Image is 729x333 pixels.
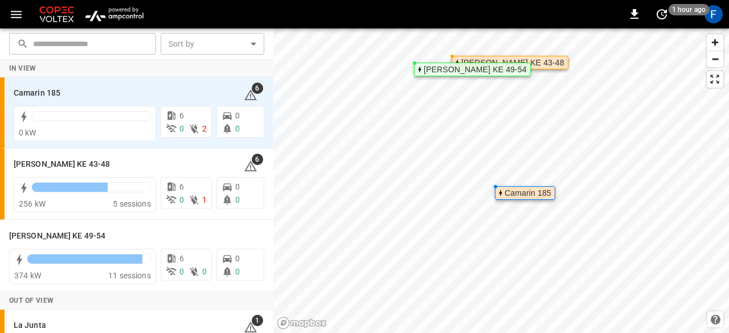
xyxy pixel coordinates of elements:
button: Zoom in [707,34,723,51]
button: set refresh interval [653,5,671,23]
div: Map marker [495,186,555,200]
a: Mapbox homepage [277,316,327,330]
div: [PERSON_NAME] KE 43-48 [461,59,564,66]
button: Zoom out [707,51,723,67]
img: Customer Logo [37,3,76,25]
div: Map marker [414,63,531,76]
canvas: Map [273,28,729,333]
img: ampcontrol.io logo [81,3,148,25]
div: [PERSON_NAME] KE 49-54 [424,66,527,73]
div: Map marker [452,56,568,69]
div: profile-icon [705,5,723,23]
div: Camarin 185 [505,190,551,196]
span: 1 hour ago [669,4,710,15]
